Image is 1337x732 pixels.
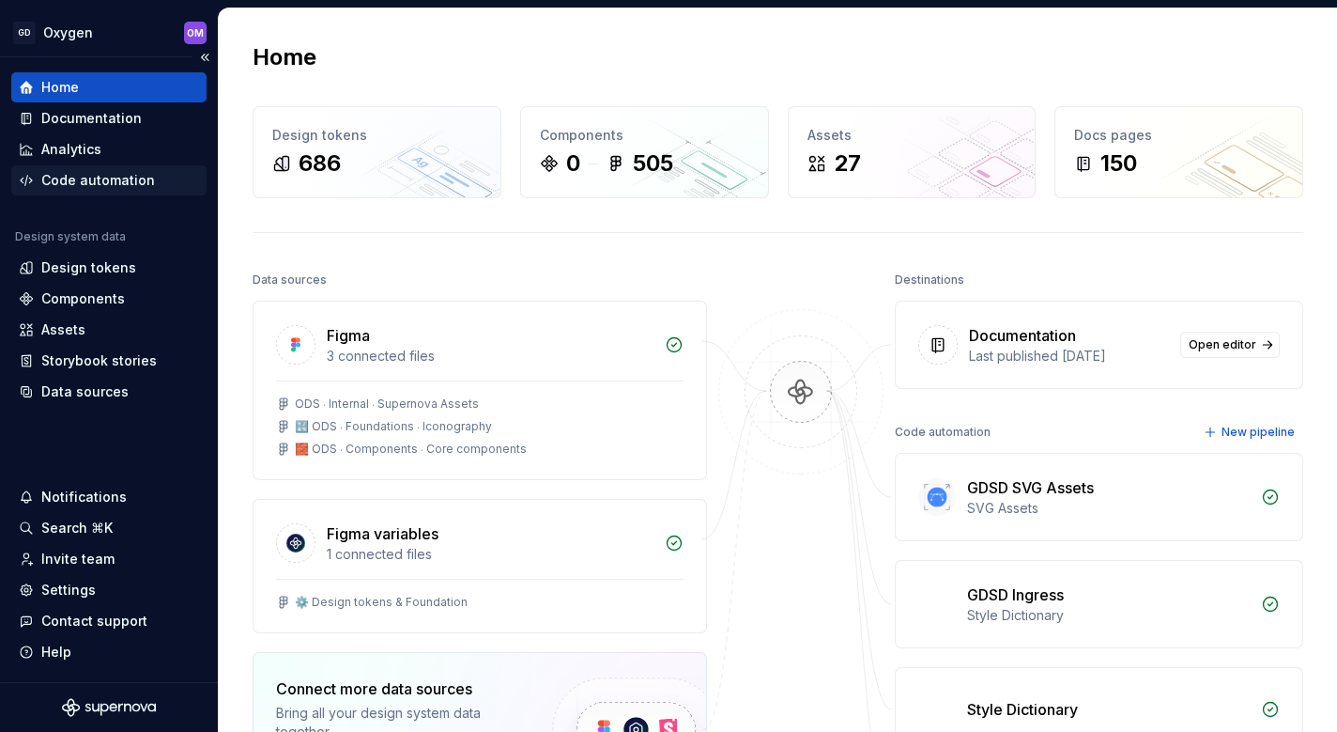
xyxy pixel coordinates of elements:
[41,519,113,537] div: Search ⌘K
[327,545,653,564] div: 1 connected files
[1222,425,1295,440] span: New pipeline
[1074,126,1283,145] div: Docs pages
[295,442,527,457] div: 🧱 ODS ⸱ Components ⸱ Core components
[41,78,79,97] div: Home
[327,522,438,545] div: Figma variables
[11,165,207,195] a: Code automation
[253,301,707,480] a: Figma3 connected filesODS ⸱ Internal ⸱ Supernova Assets🔣 ODS ⸱ Foundations ⸱ Iconography🧱 ODS ⸱ C...
[11,103,207,133] a: Documentation
[41,109,142,128] div: Documentation
[633,148,673,179] div: 505
[11,377,207,407] a: Data sources
[327,347,653,366] div: 3 connected files
[253,106,501,198] a: Design tokens686
[41,612,147,631] div: Contact support
[895,419,991,445] div: Code automation
[41,258,136,277] div: Design tokens
[272,126,482,145] div: Design tokens
[788,106,1037,198] a: Assets27
[11,284,207,314] a: Components
[41,581,96,600] div: Settings
[1054,106,1303,198] a: Docs pages150
[1180,332,1280,358] a: Open editor
[1198,419,1303,445] button: New pipeline
[11,575,207,605] a: Settings
[520,106,769,198] a: Components0505
[253,42,316,72] h2: Home
[4,12,214,53] button: GDOxygenOM
[41,643,71,662] div: Help
[41,171,155,190] div: Code automation
[15,229,126,244] div: Design system data
[187,25,204,40] div: OM
[967,476,1094,499] div: GDSD SVG Assets
[11,482,207,512] button: Notifications
[807,126,1017,145] div: Assets
[41,488,127,506] div: Notifications
[192,44,218,70] button: Collapse sidebar
[295,397,479,412] div: ODS ⸱ Internal ⸱ Supernova Assets
[967,606,1250,625] div: Style Dictionary
[253,267,327,293] div: Data sources
[43,23,93,42] div: Oxygen
[967,698,1078,721] div: Style Dictionary
[895,267,964,293] div: Destinations
[969,347,1169,366] div: Last published [DATE]
[566,148,580,179] div: 0
[295,419,492,434] div: 🔣 ODS ⸱ Foundations ⸱ Iconography
[11,637,207,667] button: Help
[41,289,125,308] div: Components
[11,315,207,345] a: Assets
[11,513,207,543] button: Search ⌘K
[11,346,207,376] a: Storybook stories
[253,499,707,633] a: Figma variables1 connected files⚙️ Design tokens & Foundation
[967,499,1250,518] div: SVG Assets
[969,324,1076,347] div: Documentation
[834,148,861,179] div: 27
[41,550,115,568] div: Invite team
[41,140,101,159] div: Analytics
[62,698,156,717] svg: Supernova Logo
[13,22,36,44] div: GD
[41,382,129,401] div: Data sources
[41,351,157,370] div: Storybook stories
[299,148,341,179] div: 686
[327,324,370,347] div: Figma
[1100,148,1137,179] div: 150
[276,677,520,700] div: Connect more data sources
[1189,337,1256,352] span: Open editor
[295,595,468,610] div: ⚙️ Design tokens & Foundation
[41,320,85,339] div: Assets
[540,126,749,145] div: Components
[11,544,207,574] a: Invite team
[11,253,207,283] a: Design tokens
[967,584,1064,606] div: GDSD Ingress
[11,72,207,102] a: Home
[11,606,207,636] button: Contact support
[11,134,207,164] a: Analytics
